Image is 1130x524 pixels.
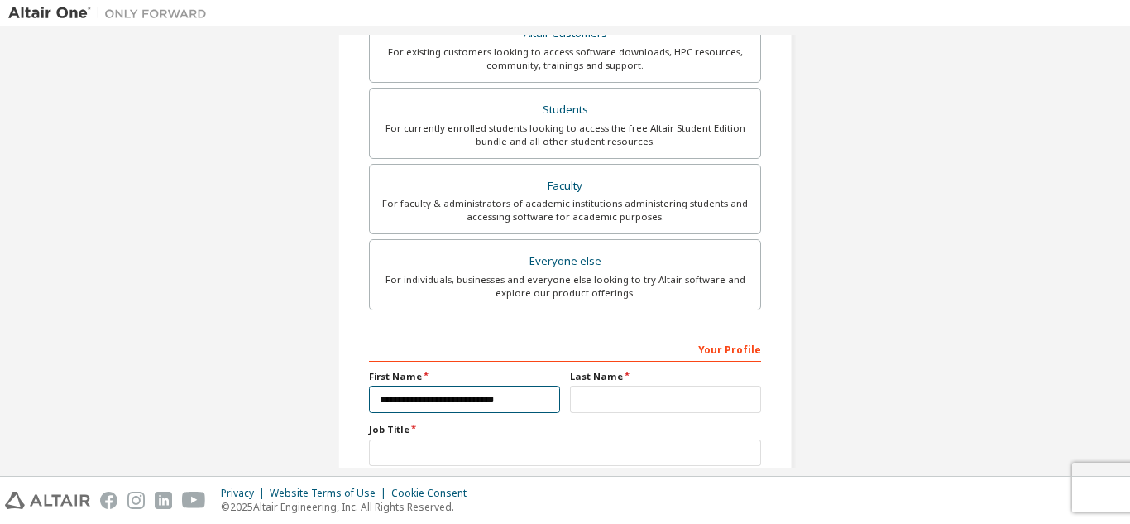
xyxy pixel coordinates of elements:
[369,335,761,362] div: Your Profile
[221,500,476,514] p: © 2025 Altair Engineering, Inc. All Rights Reserved.
[182,492,206,509] img: youtube.svg
[380,273,750,300] div: For individuals, businesses and everyone else looking to try Altair software and explore our prod...
[380,175,750,198] div: Faculty
[369,423,761,436] label: Job Title
[221,487,270,500] div: Privacy
[8,5,215,22] img: Altair One
[570,370,761,383] label: Last Name
[155,492,172,509] img: linkedin.svg
[391,487,476,500] div: Cookie Consent
[127,492,145,509] img: instagram.svg
[380,46,750,72] div: For existing customers looking to access software downloads, HPC resources, community, trainings ...
[5,492,90,509] img: altair_logo.svg
[369,370,560,383] label: First Name
[270,487,391,500] div: Website Terms of Use
[380,197,750,224] div: For faculty & administrators of academic institutions administering students and accessing softwa...
[380,250,750,273] div: Everyone else
[100,492,117,509] img: facebook.svg
[380,99,750,122] div: Students
[380,122,750,148] div: For currently enrolled students looking to access the free Altair Student Edition bundle and all ...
